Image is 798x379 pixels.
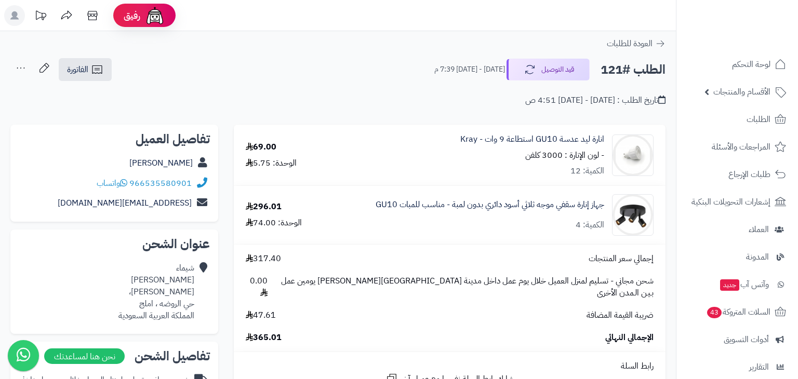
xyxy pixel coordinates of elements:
span: الأقسام والمنتجات [713,85,770,99]
img: ai-face.png [144,5,165,26]
a: وآتس آبجديد [683,272,792,297]
span: وآتس آب [719,277,769,292]
img: 1719385909-Kray-1063-90x90.png [613,134,653,176]
span: الإجمالي النهائي [605,332,654,344]
a: العملاء [683,217,792,242]
span: الفاتورة [67,63,88,76]
button: قيد التوصيل [507,59,590,80]
a: تحديثات المنصة [28,5,54,29]
span: أدوات التسويق [724,332,769,347]
span: 0.00 [246,275,268,299]
span: رفيق [124,9,140,22]
span: المدونة [746,250,769,264]
span: العودة للطلبات [607,37,653,50]
h2: عنوان الشحن [19,238,210,250]
a: [EMAIL_ADDRESS][DOMAIN_NAME] [58,197,192,209]
a: الفاتورة [59,58,112,81]
span: 365.01 [246,332,282,344]
span: جديد [720,279,739,291]
img: 1718265304-1630-90x90.jpg [613,194,653,236]
span: 43 [707,307,722,318]
h2: تفاصيل العميل [19,133,210,145]
div: الكمية: 4 [576,219,604,231]
a: المدونة [683,245,792,269]
a: إشعارات التحويلات البنكية [683,189,792,214]
span: ضريبة القيمة المضافة [587,309,654,321]
a: جهاز إنارة سقفي موجه ثلاثي أسود دائري بدون لمبة - مناسب للمبات GU10 [376,199,604,211]
a: العودة للطلبات [607,37,666,50]
a: السلات المتروكة43 [683,300,792,324]
span: السلات المتروكة [706,305,770,319]
div: رابط السلة [238,360,661,372]
div: الكمية: 12 [570,165,604,177]
div: 296.01 [246,201,282,213]
img: logo-2.png [727,24,788,46]
span: التقارير [749,360,769,374]
a: الطلبات [683,107,792,132]
div: الوحدة: 74.00 [246,217,302,229]
a: المراجعات والأسئلة [683,134,792,159]
div: تاريخ الطلب : [DATE] - [DATE] 4:51 ص [525,94,666,106]
span: 47.61 [246,309,276,321]
span: شحن مجاني - تسليم لمنزل العميل خلال يوم عمل داخل مدينة [GEOGRAPHIC_DATA][PERSON_NAME] يومين عمل ب... [278,275,654,299]
a: 966535580901 [129,177,192,189]
div: شيماء [PERSON_NAME] [PERSON_NAME]، حي الروضه ، املج المملكة العربية السعودية [118,262,194,321]
a: واتساب [97,177,127,189]
span: الطلبات [747,112,770,127]
a: أدوات التسويق [683,327,792,352]
span: طلبات الإرجاع [728,167,770,182]
div: 69.00 [246,141,276,153]
div: الوحدة: 5.75 [246,157,297,169]
h2: الطلب #121 [601,59,666,80]
span: إجمالي سعر المنتجات [589,253,654,265]
a: لوحة التحكم [683,52,792,77]
a: طلبات الإرجاع [683,162,792,187]
a: [PERSON_NAME] [129,157,193,169]
small: - لون الإنارة : 3000 كلفن [525,149,604,161]
span: العملاء [749,222,769,237]
span: لوحة التحكم [732,57,770,72]
span: 317.40 [246,253,281,265]
a: انارة ليد عدسة GU10 استطاعة 9 وات - Kray [460,133,604,145]
span: إشعارات التحويلات البنكية [691,195,770,209]
span: المراجعات والأسئلة [712,140,770,154]
small: [DATE] - [DATE] 7:39 م [434,64,505,75]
